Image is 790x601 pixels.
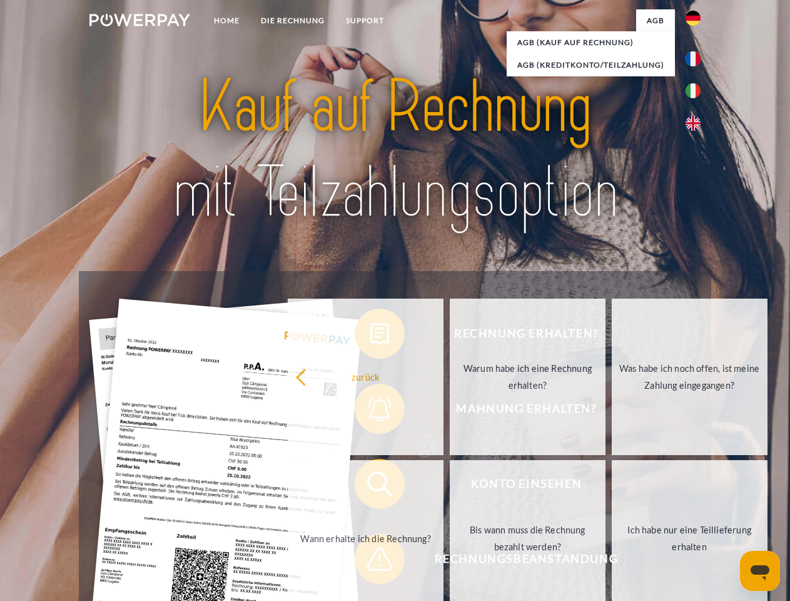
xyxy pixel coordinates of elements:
[507,31,675,54] a: AGB (Kauf auf Rechnung)
[740,551,780,591] iframe: Schaltfläche zum Öffnen des Messaging-Fensters
[686,51,701,66] img: fr
[295,530,436,547] div: Wann erhalte ich die Rechnung?
[612,299,767,455] a: Was habe ich noch offen, ist meine Zahlung eingegangen?
[457,521,598,555] div: Bis wann muss die Rechnung bezahlt werden?
[686,83,701,98] img: it
[636,9,675,32] a: agb
[295,368,436,385] div: zurück
[686,116,701,131] img: en
[203,9,250,32] a: Home
[619,521,760,555] div: Ich habe nur eine Teillieferung erhalten
[335,9,395,32] a: SUPPORT
[686,11,701,26] img: de
[119,60,671,240] img: title-powerpay_de.svg
[250,9,335,32] a: DIE RECHNUNG
[619,360,760,394] div: Was habe ich noch offen, ist meine Zahlung eingegangen?
[507,54,675,76] a: AGB (Kreditkonto/Teilzahlung)
[89,14,190,26] img: logo-powerpay-white.svg
[457,360,598,394] div: Warum habe ich eine Rechnung erhalten?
